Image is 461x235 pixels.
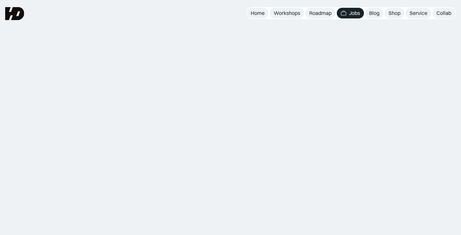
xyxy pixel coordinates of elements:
[337,8,364,18] a: Jobs
[433,8,455,18] a: Collab
[365,8,383,18] a: Blog
[247,8,269,18] a: Home
[309,10,332,17] div: Roadmap
[406,8,431,18] a: Service
[410,10,427,17] div: Service
[305,8,335,18] a: Roadmap
[270,8,304,18] a: Workshops
[349,10,360,17] div: Jobs
[385,8,404,18] a: Shop
[274,10,300,17] div: Workshops
[251,10,265,17] div: Home
[436,10,451,17] div: Collab
[369,10,379,17] div: Blog
[389,10,401,17] div: Shop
